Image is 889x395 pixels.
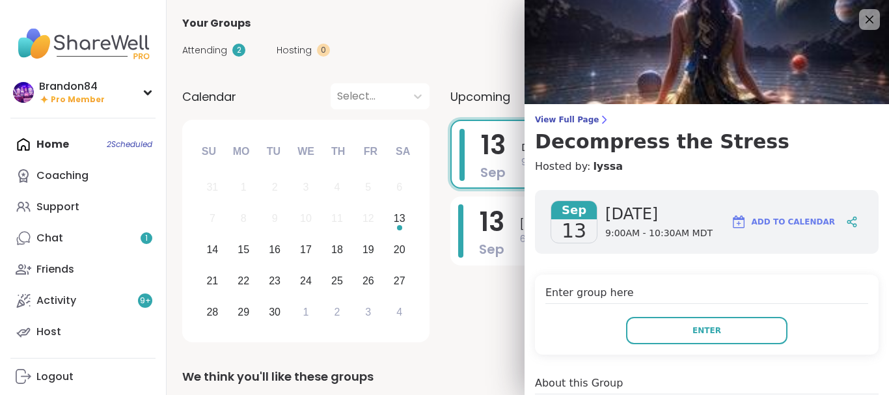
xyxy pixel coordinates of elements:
[198,205,226,233] div: Not available Sunday, September 7th, 2025
[394,241,405,258] div: 20
[10,285,156,316] a: Activity9+
[36,231,63,245] div: Chat
[182,368,873,386] div: We think you'll like these groups
[362,241,374,258] div: 19
[396,303,402,321] div: 4
[317,44,330,57] div: 0
[331,272,343,290] div: 25
[324,137,353,166] div: Th
[331,210,343,227] div: 11
[206,178,218,196] div: 31
[480,163,506,182] span: Sep
[300,272,312,290] div: 24
[39,79,105,94] div: Brandon84
[323,174,351,202] div: Not available Thursday, September 4th, 2025
[238,241,249,258] div: 15
[272,178,278,196] div: 2
[206,272,218,290] div: 21
[292,137,320,166] div: We
[562,219,586,243] span: 13
[182,44,227,57] span: Attending
[238,303,249,321] div: 29
[551,201,597,219] span: Sep
[261,267,289,295] div: Choose Tuesday, September 23rd, 2025
[535,130,879,154] h3: Decompress the Stress
[230,174,258,202] div: Not available Monday, September 1st, 2025
[210,210,215,227] div: 7
[520,217,850,232] span: [PERSON_NAME]'s 25th Birthday!: Keeper of the Realms
[269,241,280,258] div: 16
[385,298,413,326] div: Choose Saturday, October 4th, 2025
[36,200,79,214] div: Support
[261,236,289,264] div: Choose Tuesday, September 16th, 2025
[385,174,413,202] div: Not available Saturday, September 6th, 2025
[10,254,156,285] a: Friends
[334,178,340,196] div: 4
[292,205,320,233] div: Not available Wednesday, September 10th, 2025
[365,178,371,196] div: 5
[385,267,413,295] div: Choose Saturday, September 27th, 2025
[354,236,382,264] div: Choose Friday, September 19th, 2025
[197,172,415,327] div: month 2025-09
[731,214,746,230] img: ShareWell Logomark
[10,361,156,392] a: Logout
[362,272,374,290] div: 26
[626,317,787,344] button: Enter
[36,169,89,183] div: Coaching
[10,191,156,223] a: Support
[450,88,510,105] span: Upcoming
[292,236,320,264] div: Choose Wednesday, September 17th, 2025
[354,298,382,326] div: Choose Friday, October 3rd, 2025
[323,298,351,326] div: Choose Thursday, October 2nd, 2025
[182,16,251,31] span: Your Groups
[521,156,849,169] span: 9:00AM - 10:30AM MDT
[261,298,289,326] div: Choose Tuesday, September 30th, 2025
[389,137,417,166] div: Sa
[303,303,309,321] div: 1
[521,140,849,156] span: Decompress the Stress
[261,205,289,233] div: Not available Tuesday, September 9th, 2025
[272,210,278,227] div: 9
[140,295,151,306] span: 9 +
[226,137,255,166] div: Mo
[323,267,351,295] div: Choose Thursday, September 25th, 2025
[10,316,156,347] a: Host
[145,233,148,244] span: 1
[292,298,320,326] div: Choose Wednesday, October 1st, 2025
[479,240,504,258] span: Sep
[354,267,382,295] div: Choose Friday, September 26th, 2025
[36,293,76,308] div: Activity
[520,232,850,246] span: 6:00PM - 7:30PM MDT
[334,303,340,321] div: 2
[206,241,218,258] div: 14
[356,137,385,166] div: Fr
[10,223,156,254] a: Chat1
[481,127,506,163] span: 13
[331,241,343,258] div: 18
[692,325,721,336] span: Enter
[232,44,245,57] div: 2
[292,174,320,202] div: Not available Wednesday, September 3rd, 2025
[396,178,402,196] div: 6
[241,178,247,196] div: 1
[394,210,405,227] div: 13
[36,262,74,277] div: Friends
[36,370,74,384] div: Logout
[535,115,879,125] span: View Full Page
[535,159,879,174] h4: Hosted by:
[10,21,156,66] img: ShareWell Nav Logo
[10,160,156,191] a: Coaching
[198,267,226,295] div: Choose Sunday, September 21st, 2025
[300,241,312,258] div: 17
[230,205,258,233] div: Not available Monday, September 8th, 2025
[605,227,713,240] span: 9:00AM - 10:30AM MDT
[535,115,879,154] a: View Full PageDecompress the Stress
[238,272,249,290] div: 22
[323,205,351,233] div: Not available Thursday, September 11th, 2025
[535,375,623,391] h4: About this Group
[51,94,105,105] span: Pro Member
[206,303,218,321] div: 28
[259,137,288,166] div: Tu
[292,267,320,295] div: Choose Wednesday, September 24th, 2025
[198,174,226,202] div: Not available Sunday, August 31st, 2025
